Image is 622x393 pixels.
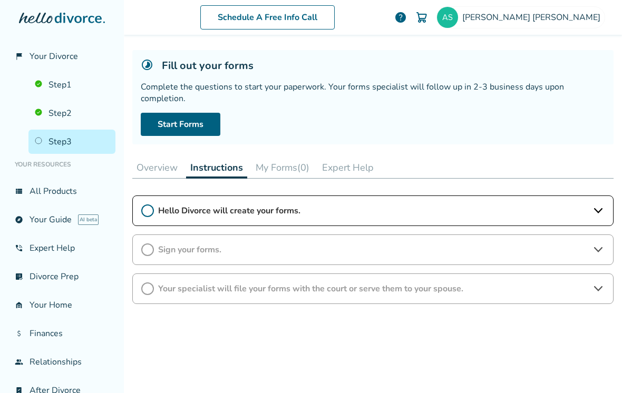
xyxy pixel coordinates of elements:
[28,73,115,97] a: Step1
[437,7,458,28] img: ansimpson85@gmail.com
[132,157,182,178] button: Overview
[15,301,23,309] span: garage_home
[158,283,588,294] span: Your specialist will file your forms with the court or serve them to your spouse.
[200,5,335,30] a: Schedule A Free Info Call
[569,342,622,393] iframe: Chat Widget
[8,44,115,68] a: flag_2Your Divorce
[15,187,23,195] span: view_list
[415,11,428,24] img: Cart
[8,208,115,232] a: exploreYour GuideAI beta
[15,329,23,338] span: attach_money
[141,113,220,136] a: Start Forms
[28,130,115,154] a: Step3
[8,293,115,317] a: garage_homeYour Home
[8,350,115,374] a: groupRelationships
[15,52,23,61] span: flag_2
[28,101,115,125] a: Step2
[8,154,115,175] li: Your Resources
[15,358,23,366] span: group
[8,321,115,346] a: attach_moneyFinances
[8,236,115,260] a: phone_in_talkExpert Help
[8,179,115,203] a: view_listAll Products
[8,264,115,289] a: list_alt_checkDivorce Prep
[141,81,605,104] div: Complete the questions to start your paperwork. Your forms specialist will follow up in 2-3 busin...
[158,205,588,217] span: Hello Divorce will create your forms.
[462,12,605,23] span: [PERSON_NAME] [PERSON_NAME]
[15,244,23,252] span: phone_in_talk
[318,157,378,178] button: Expert Help
[30,51,78,62] span: Your Divorce
[158,244,588,256] span: Sign your forms.
[15,215,23,224] span: explore
[186,157,247,179] button: Instructions
[78,214,99,225] span: AI beta
[251,157,314,178] button: My Forms(0)
[162,58,254,73] h5: Fill out your forms
[394,11,407,24] a: help
[15,272,23,281] span: list_alt_check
